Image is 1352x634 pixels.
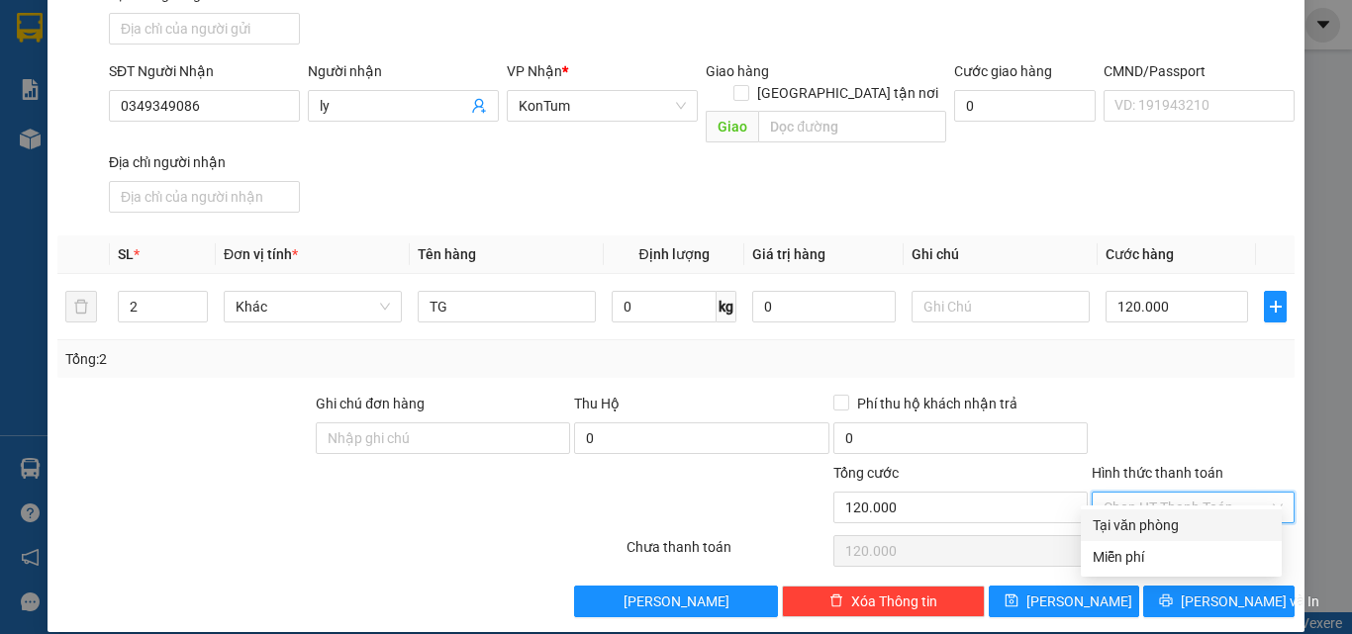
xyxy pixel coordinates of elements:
[519,91,686,121] span: KonTum
[782,586,985,617] button: deleteXóa Thông tin
[752,291,895,322] input: 0
[833,465,899,481] span: Tổng cước
[1093,514,1270,536] div: Tại văn phòng
[17,19,48,40] span: Gửi:
[1093,546,1270,568] div: Miễn phí
[989,586,1140,617] button: save[PERSON_NAME]
[65,348,524,370] div: Tổng: 2
[17,139,316,164] div: Tên hàng: THÙNG ( : 12 )
[418,291,596,322] input: VD: Bàn, Ghế
[118,246,134,262] span: SL
[169,17,316,41] div: KonTum
[574,586,777,617] button: [PERSON_NAME]
[912,291,1090,322] input: Ghi Chú
[224,246,298,262] span: Đơn vị tính
[638,246,709,262] span: Định lượng
[169,41,316,64] div: sương
[109,151,300,173] div: Địa chỉ người nhận
[471,98,487,114] span: user-add
[236,292,390,321] span: Khác
[316,396,425,411] label: Ghi chú đơn hàng
[752,246,825,262] span: Giá trị hàng
[1143,586,1295,617] button: printer[PERSON_NAME] và In
[209,137,236,165] span: SL
[65,291,97,322] button: delete
[17,41,155,68] div: 0989396333
[1265,299,1286,315] span: plus
[418,246,476,262] span: Tên hàng
[1264,291,1287,322] button: plus
[749,82,946,104] span: [GEOGRAPHIC_DATA] tận nơi
[1026,590,1132,612] span: [PERSON_NAME]
[717,291,736,322] span: kg
[625,536,831,571] div: Chưa thanh toán
[954,90,1096,122] input: Cước giao hàng
[706,111,758,142] span: Giao
[1005,593,1018,609] span: save
[308,60,499,82] div: Người nhận
[169,64,316,92] div: 0383256103
[109,13,300,45] input: Địa chỉ của người gửi
[1092,465,1223,481] label: Hình thức thanh toán
[109,181,300,213] input: Địa chỉ của người nhận
[15,106,46,127] span: CR :
[169,19,217,40] span: Nhận:
[1159,593,1173,609] span: printer
[954,63,1052,79] label: Cước giao hàng
[624,590,729,612] span: [PERSON_NAME]
[851,590,937,612] span: Xóa Thông tin
[17,17,155,41] div: An Sương
[316,422,570,454] input: Ghi chú đơn hàng
[1104,60,1295,82] div: CMND/Passport
[904,235,1098,274] th: Ghi chú
[574,396,620,411] span: Thu Hộ
[15,104,158,128] div: 700.000
[758,111,946,142] input: Dọc đường
[507,63,562,79] span: VP Nhận
[1106,246,1174,262] span: Cước hàng
[829,593,843,609] span: delete
[849,393,1025,414] span: Phí thu hộ khách nhận trả
[1181,590,1319,612] span: [PERSON_NAME] và In
[706,63,769,79] span: Giao hàng
[109,60,300,82] div: SĐT Người Nhận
